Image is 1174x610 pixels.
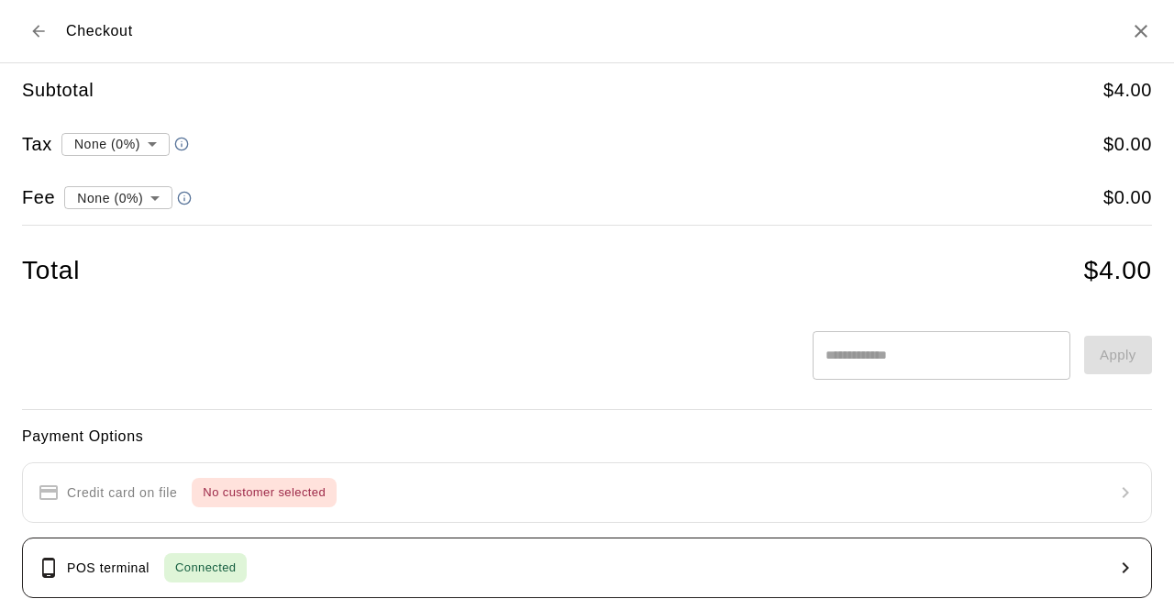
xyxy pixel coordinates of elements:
h5: $ 0.00 [1103,185,1152,210]
p: POS terminal [67,559,150,578]
h5: Subtotal [22,78,94,103]
h4: $ 4.00 [1084,255,1152,287]
div: Checkout [22,15,133,48]
button: POS terminalConnected [22,538,1152,598]
span: Connected [164,558,247,579]
h4: Total [22,255,80,287]
button: Close [1130,20,1152,42]
button: Back to cart [22,15,55,48]
h5: $ 0.00 [1103,132,1152,157]
h5: Tax [22,132,52,157]
div: None (0%) [64,181,172,215]
div: None (0%) [61,127,170,161]
h5: $ 4.00 [1103,78,1152,103]
h6: Payment Options [22,425,1152,449]
h5: Fee [22,185,55,210]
